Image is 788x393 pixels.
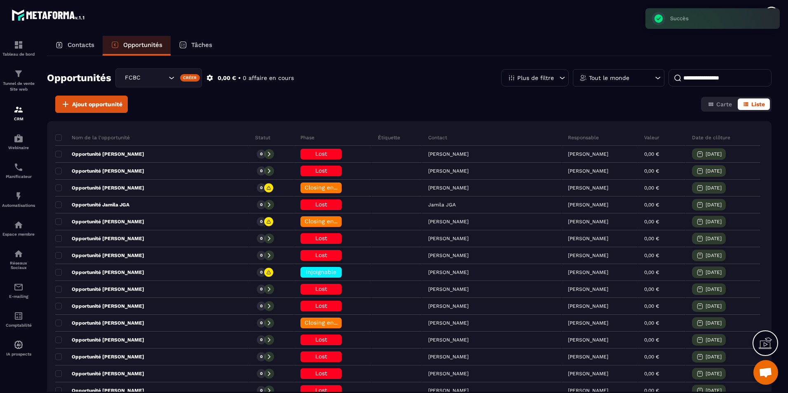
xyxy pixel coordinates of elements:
p: 0 [260,269,263,275]
p: Contacts [68,41,94,49]
a: Opportunités [103,36,171,56]
a: formationformationTunnel de vente Site web [2,63,35,98]
p: IA prospects [2,352,35,356]
p: Tableau de bord [2,52,35,56]
p: [PERSON_NAME] [568,371,608,377]
img: automations [14,340,23,350]
span: Liste [751,101,765,108]
p: 0,00 € [644,168,659,174]
p: [DATE] [706,269,722,275]
p: [DATE] [706,185,722,191]
p: 0,00 € [644,219,659,225]
a: automationsautomationsEspace membre [2,214,35,243]
p: [PERSON_NAME] [568,354,608,360]
p: [PERSON_NAME] [568,219,608,225]
span: Closing en cours [305,184,352,191]
p: Opportunité [PERSON_NAME] [55,218,144,225]
span: Closing en cours [305,319,352,326]
p: CRM [2,117,35,121]
span: Lost [315,370,327,377]
p: Webinaire [2,145,35,150]
a: Tâches [171,36,220,56]
p: 0,00 € [644,202,659,208]
span: Lost [315,235,327,241]
a: emailemailE-mailing [2,276,35,305]
p: [PERSON_NAME] [568,185,608,191]
span: Carte [716,101,732,108]
p: 0,00 € [644,236,659,241]
p: 0 [260,202,263,208]
a: Ouvrir le chat [753,360,778,385]
button: Liste [738,98,770,110]
p: Opportunité [PERSON_NAME] [55,337,144,343]
p: Date de clôture [692,134,730,141]
p: • [238,74,241,82]
span: injoignable [306,269,336,275]
p: [DATE] [706,168,722,174]
span: Lost [315,150,327,157]
p: Opportunité Jamila JGA [55,201,129,208]
p: 0 [260,236,263,241]
p: 0 [260,168,263,174]
img: accountant [14,311,23,321]
p: Opportunités [123,41,162,49]
p: 0,00 € [644,185,659,191]
span: Closing en cours [305,218,352,225]
p: [DATE] [706,303,722,309]
div: Search for option [115,68,202,87]
p: [PERSON_NAME] [568,320,608,326]
p: 0,00 € [644,371,659,377]
img: scheduler [14,162,23,172]
span: Lost [315,336,327,343]
p: 0,00 € [644,337,659,343]
p: [DATE] [706,151,722,157]
p: [DATE] [706,354,722,360]
p: Nom de la l'opportunité [55,134,130,141]
p: Réseaux Sociaux [2,261,35,270]
img: logo [12,7,86,22]
p: [DATE] [706,219,722,225]
span: Ajout opportunité [72,100,122,108]
p: [PERSON_NAME] [568,253,608,258]
p: Opportunité [PERSON_NAME] [55,320,144,326]
p: [PERSON_NAME] [568,168,608,174]
p: [PERSON_NAME] [568,202,608,208]
p: 0,00 € [644,303,659,309]
p: Valeur [644,134,659,141]
p: 0,00 € [218,74,236,82]
p: Opportunité [PERSON_NAME] [55,353,144,360]
span: FCBC [123,73,152,82]
p: Espace membre [2,232,35,236]
img: formation [14,69,23,79]
p: 0 [260,320,263,326]
p: 0 [260,371,263,377]
p: 0,00 € [644,269,659,275]
p: [DATE] [706,286,722,292]
p: 0 [260,354,263,360]
span: Lost [315,167,327,174]
p: 0,00 € [644,286,659,292]
a: formationformationTableau de bord [2,34,35,63]
p: 0 affaire en cours [243,74,294,82]
p: Tâches [191,41,212,49]
p: [PERSON_NAME] [568,151,608,157]
p: Plus de filtre [517,75,554,81]
input: Search for option [152,73,167,82]
p: 0 [260,337,263,343]
p: [DATE] [706,253,722,258]
p: Opportunité [PERSON_NAME] [55,286,144,292]
p: 0,00 € [644,354,659,360]
button: Ajout opportunité [55,96,128,113]
p: [DATE] [706,236,722,241]
span: Lost [315,201,327,208]
p: 0,00 € [644,151,659,157]
img: social-network [14,249,23,259]
a: social-networksocial-networkRéseaux Sociaux [2,243,35,276]
span: Lost [315,285,327,292]
p: Contact [428,134,447,141]
p: 0,00 € [644,253,659,258]
p: 0 [260,286,263,292]
p: [PERSON_NAME] [568,269,608,275]
p: [DATE] [706,202,722,208]
p: Responsable [568,134,599,141]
